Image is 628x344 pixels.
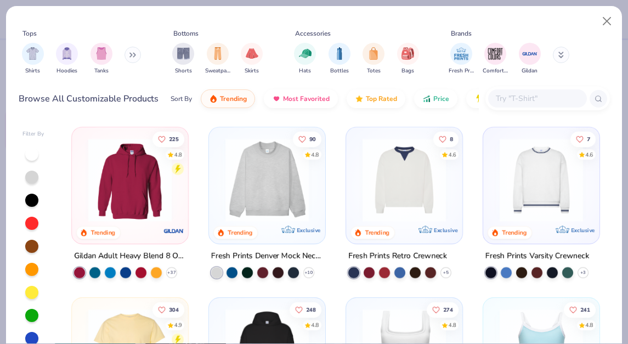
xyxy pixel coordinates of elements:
[448,150,456,159] div: 4.6
[453,46,469,62] img: Fresh Prints Image
[487,46,503,62] img: Comfort Colors Image
[56,43,78,75] button: filter button
[205,43,230,75] button: filter button
[570,131,595,146] button: Like
[283,94,330,103] span: Most Favorited
[299,47,312,60] img: Hats Image
[22,29,37,38] div: Tops
[426,302,458,317] button: Like
[519,43,541,75] div: filter for Gildan
[292,131,321,146] button: Like
[22,43,44,75] div: filter for Shirts
[433,131,458,146] button: Like
[329,43,350,75] div: filter for Bottles
[314,138,409,222] img: a90f7c54-8796-4cb2-9d6e-4e9644cfe0fe
[172,43,194,75] div: filter for Shorts
[449,43,474,75] div: filter for Fresh Prints
[474,94,483,103] img: flash.gif
[61,47,73,60] img: Hoodies Image
[401,47,414,60] img: Bags Image
[22,130,44,138] div: Filter By
[74,250,186,263] div: Gildan Adult Heavy Blend 8 Oz. 50/50 Hooded Sweatshirt
[357,138,451,222] img: 3abb6cdb-110e-4e18-92a0-dbcd4e53f056
[367,67,381,75] span: Totes
[19,92,159,105] div: Browse All Customizable Products
[264,89,338,108] button: Most Favorited
[333,47,346,60] img: Bottles Image
[305,307,315,312] span: 248
[366,94,397,103] span: Top Rated
[585,321,593,329] div: 4.8
[347,89,405,108] button: Top Rated
[311,321,319,329] div: 4.8
[329,43,350,75] button: filter button
[448,321,456,329] div: 4.8
[495,92,579,105] input: Try "T-Shirt"
[95,47,108,60] img: Tanks Image
[580,269,586,276] span: + 3
[519,43,541,75] button: filter button
[522,67,538,75] span: Gildan
[597,11,618,32] button: Close
[245,67,259,75] span: Skirts
[241,43,263,75] button: filter button
[220,94,247,103] span: Trending
[25,67,40,75] span: Shirts
[309,136,315,142] span: 90
[585,150,593,159] div: 4.6
[171,94,192,104] div: Sort By
[449,136,452,142] span: 8
[205,43,230,75] div: filter for Sweatpants
[311,150,319,159] div: 4.8
[289,302,321,317] button: Like
[294,43,316,75] div: filter for Hats
[451,29,472,38] div: Brands
[211,250,323,263] div: Fresh Prints Denver Mock Neck Heavyweight Sweatshirt
[397,43,419,75] div: filter for Bags
[152,302,184,317] button: Like
[90,43,112,75] div: filter for Tanks
[443,269,449,276] span: + 5
[168,307,178,312] span: 304
[172,43,194,75] button: filter button
[294,43,316,75] button: filter button
[449,67,474,75] span: Fresh Prints
[174,150,182,159] div: 4.8
[201,89,255,108] button: Trending
[449,43,474,75] button: filter button
[167,269,176,276] span: + 37
[363,43,384,75] div: filter for Totes
[152,131,184,146] button: Like
[175,67,192,75] span: Shorts
[209,94,218,103] img: trending.gif
[56,67,77,75] span: Hoodies
[451,138,546,222] img: 230d1666-f904-4a08-b6b8-0d22bf50156f
[205,67,230,75] span: Sweatpants
[355,94,364,103] img: TopRated.gif
[304,269,313,276] span: + 10
[22,43,44,75] button: filter button
[295,29,331,38] div: Accessories
[177,138,271,222] img: a164e800-7022-4571-a324-30c76f641635
[571,227,595,234] span: Exclusive
[397,43,419,75] button: filter button
[173,29,199,38] div: Bottoms
[485,250,589,263] div: Fresh Prints Varsity Crewneck
[586,136,590,142] span: 7
[299,67,311,75] span: Hats
[483,43,508,75] div: filter for Comfort Colors
[330,67,349,75] span: Bottles
[174,321,182,329] div: 4.9
[443,307,452,312] span: 274
[483,67,508,75] span: Comfort Colors
[163,220,185,242] img: Gildan logo
[483,43,508,75] button: filter button
[26,47,39,60] img: Shirts Image
[56,43,78,75] div: filter for Hoodies
[363,43,384,75] button: filter button
[212,47,224,60] img: Sweatpants Image
[348,250,447,263] div: Fresh Prints Retro Crewneck
[241,43,263,75] div: filter for Skirts
[177,47,190,60] img: Shorts Image
[367,47,380,60] img: Totes Image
